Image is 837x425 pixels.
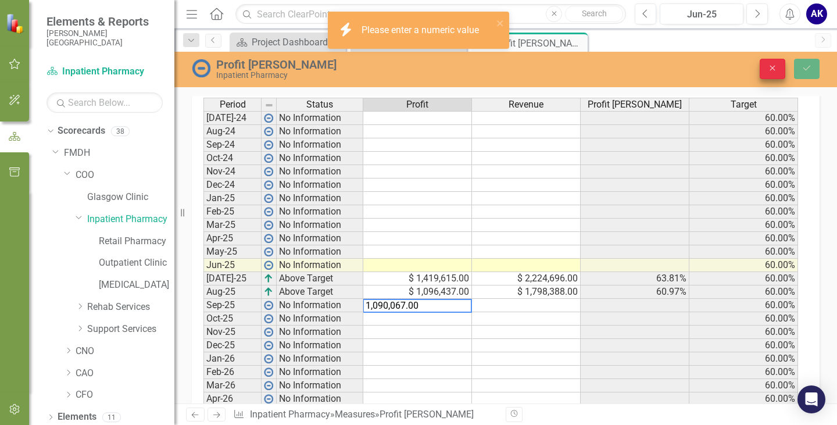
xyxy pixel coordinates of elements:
[731,99,757,110] span: Target
[203,152,262,165] td: Oct-24
[264,394,273,403] img: wPkqUstsMhMTgAAAABJRU5ErkJggg==
[363,272,472,285] td: $ 1,419,615.00
[203,352,262,366] td: Jan-26
[689,245,798,259] td: 60.00%
[264,247,273,256] img: wPkqUstsMhMTgAAAABJRU5ErkJggg==
[203,366,262,379] td: Feb-26
[493,36,585,51] div: Profit [PERSON_NAME]
[203,245,262,259] td: May-25
[203,232,262,245] td: Apr-25
[6,13,26,33] img: ClearPoint Strategy
[46,15,163,28] span: Elements & Reports
[264,113,273,123] img: wPkqUstsMhMTgAAAABJRU5ErkJggg==
[277,165,363,178] td: No Information
[99,278,174,292] a: [MEDICAL_DATA]
[277,259,363,272] td: No Information
[203,326,262,339] td: Nov-25
[76,388,174,402] a: CFO
[264,381,273,390] img: wPkqUstsMhMTgAAAABJRU5ErkJggg==
[277,285,363,299] td: Above Target
[264,341,273,350] img: wPkqUstsMhMTgAAAABJRU5ErkJggg==
[689,352,798,366] td: 60.00%
[233,35,343,49] a: Project Dashboard
[264,260,273,270] img: wPkqUstsMhMTgAAAABJRU5ErkJggg==
[689,379,798,392] td: 60.00%
[203,192,262,205] td: Jan-25
[277,125,363,138] td: No Information
[362,24,482,37] div: Please enter a numeric value
[264,127,273,136] img: wPkqUstsMhMTgAAAABJRU5ErkJggg==
[689,326,798,339] td: 60.00%
[203,285,262,299] td: Aug-25
[277,392,363,406] td: No Information
[806,3,827,24] div: AK
[277,152,363,165] td: No Information
[689,312,798,326] td: 60.00%
[76,345,174,358] a: CNO
[264,301,273,310] img: wPkqUstsMhMTgAAAABJRU5ErkJggg==
[203,165,262,178] td: Nov-24
[264,234,273,243] img: wPkqUstsMhMTgAAAABJRU5ErkJggg==
[252,35,343,49] div: Project Dashboard
[216,58,538,71] div: Profit [PERSON_NAME]
[87,191,174,204] a: Glasgow Clinic
[220,99,246,110] span: Period
[58,410,96,424] a: Elements
[689,178,798,192] td: 60.00%
[509,99,543,110] span: Revenue
[235,4,626,24] input: Search ClearPoint...
[689,138,798,152] td: 60.00%
[250,409,330,420] a: Inpatient Pharmacy
[277,326,363,339] td: No Information
[689,165,798,178] td: 60.00%
[689,339,798,352] td: 60.00%
[689,366,798,379] td: 60.00%
[689,205,798,219] td: 60.00%
[203,272,262,285] td: [DATE]-25
[99,256,174,270] a: Outpatient Clinic
[192,59,210,77] img: No Information
[216,71,538,80] div: Inpatient Pharmacy
[264,287,273,297] img: VmL+zLOWXp8NoCSi7l57Eu8eJ+4GWSi48xzEIItyGCrzKAg+GPZxiGYRiGYS7xC1jVADWlAHzkAAAAAElFTkSuQmCC
[277,366,363,379] td: No Information
[277,219,363,232] td: No Information
[496,16,505,30] button: close
[264,220,273,230] img: wPkqUstsMhMTgAAAABJRU5ErkJggg==
[277,178,363,192] td: No Information
[264,314,273,323] img: wPkqUstsMhMTgAAAABJRU5ErkJggg==
[565,6,623,22] button: Search
[689,152,798,165] td: 60.00%
[277,299,363,312] td: No Information
[689,299,798,312] td: 60.00%
[406,99,428,110] span: Profit
[581,272,689,285] td: 63.81%
[660,3,743,24] button: Jun-25
[76,367,174,380] a: CAO
[689,259,798,272] td: 60.00%
[264,194,273,203] img: wPkqUstsMhMTgAAAABJRU5ErkJggg==
[87,323,174,336] a: Support Services
[277,312,363,326] td: No Information
[277,205,363,219] td: No Information
[203,205,262,219] td: Feb-25
[277,245,363,259] td: No Information
[689,192,798,205] td: 60.00%
[264,327,273,337] img: wPkqUstsMhMTgAAAABJRU5ErkJggg==
[689,219,798,232] td: 60.00%
[87,213,174,226] a: Inpatient Pharmacy
[203,259,262,272] td: Jun-25
[203,379,262,392] td: Mar-26
[203,299,262,312] td: Sep-25
[689,232,798,245] td: 60.00%
[203,111,262,125] td: [DATE]-24
[689,111,798,125] td: 60.00%
[102,412,121,422] div: 11
[277,111,363,125] td: No Information
[203,392,262,406] td: Apr-26
[264,167,273,176] img: wPkqUstsMhMTgAAAABJRU5ErkJggg==
[472,272,581,285] td: $ 2,224,696.00
[203,125,262,138] td: Aug-24
[203,219,262,232] td: Mar-25
[472,285,581,299] td: $ 1,798,388.00
[581,285,689,299] td: 60.97%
